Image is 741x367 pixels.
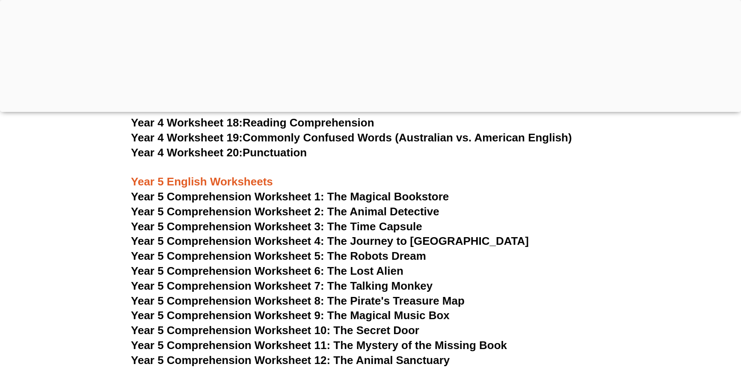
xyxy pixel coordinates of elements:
[131,116,243,129] span: Year 4 Worksheet 18:
[131,324,419,337] a: Year 5 Comprehension Worksheet 10: The Secret Door
[131,354,450,367] a: Year 5 Comprehension Worksheet 12: The Animal Sanctuary
[131,309,450,322] a: Year 5 Comprehension Worksheet 9: The Magical Music Box
[131,220,422,233] a: Year 5 Comprehension Worksheet 3: The Time Capsule
[131,160,610,189] h3: Year 5 English Worksheets
[599,270,741,367] iframe: Chat Widget
[131,279,433,292] a: Year 5 Comprehension Worksheet 7: The Talking Monkey
[131,235,529,247] a: Year 5 Comprehension Worksheet 4: The Journey to [GEOGRAPHIC_DATA]
[131,131,572,144] a: Year 4 Worksheet 19:Commonly Confused Words (Australian vs. American English)
[131,131,243,144] span: Year 4 Worksheet 19:
[131,205,439,218] a: Year 5 Comprehension Worksheet 2: The Animal Detective
[131,146,307,159] a: Year 4 Worksheet 20:Punctuation
[131,116,374,129] a: Year 4 Worksheet 18:Reading Comprehension
[131,294,465,307] a: Year 5 Comprehension Worksheet 8: The Pirate's Treasure Map
[131,250,426,262] a: Year 5 Comprehension Worksheet 5: The Robots Dream
[131,146,243,159] span: Year 4 Worksheet 20:
[131,190,449,203] a: Year 5 Comprehension Worksheet 1: The Magical Bookstore
[131,264,403,277] a: Year 5 Comprehension Worksheet 6: The Lost Alien
[131,339,507,352] a: Year 5 Comprehension Worksheet 11: The Mystery of the Missing Book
